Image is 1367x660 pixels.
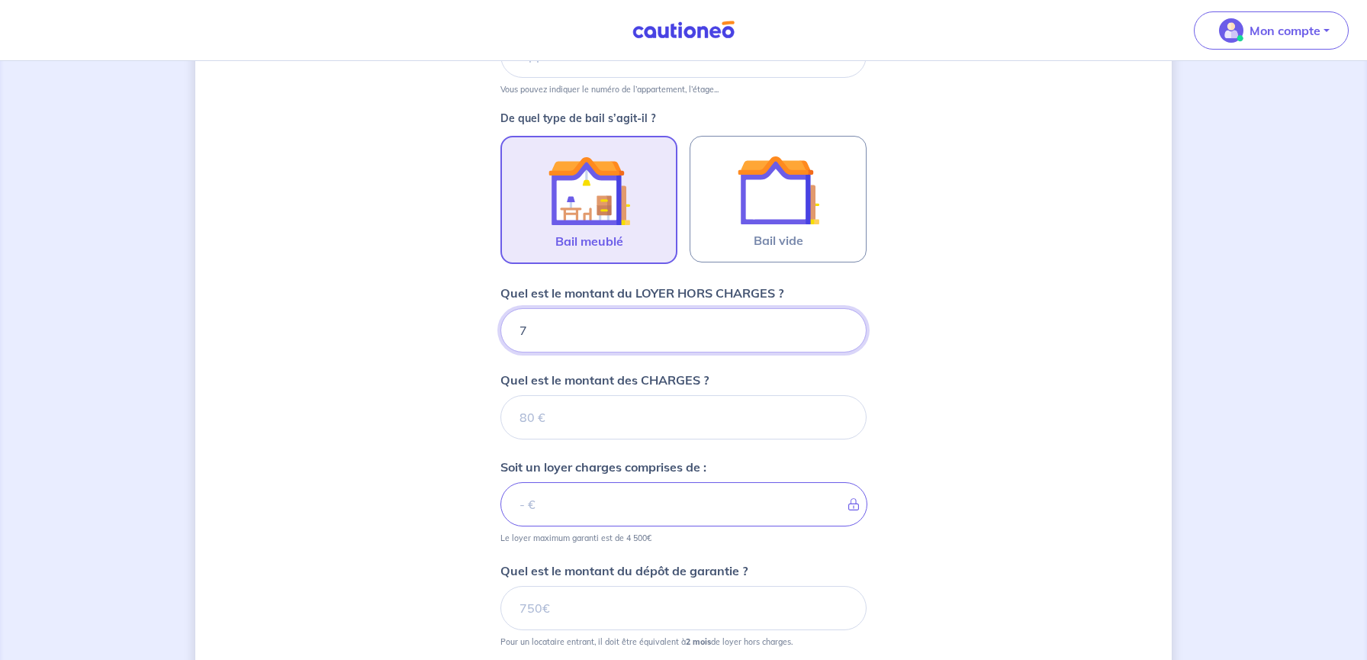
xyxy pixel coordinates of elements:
span: Bail vide [754,231,803,250]
p: Vous pouvez indiquer le numéro de l’appartement, l’étage... [500,84,719,95]
img: Cautioneo [626,21,741,40]
p: Le loyer maximum garanti est de 4 500€ [500,533,651,543]
p: Quel est le montant du dépôt de garantie ? [500,562,748,580]
strong: 2 mois [686,636,711,647]
img: illu_furnished_lease.svg [548,150,630,232]
p: Quel est le montant du LOYER HORS CHARGES ? [500,284,783,302]
p: Mon compte [1250,21,1320,40]
p: Quel est le montant des CHARGES ? [500,371,709,389]
p: De quel type de bail s’agit-il ? [500,113,867,124]
input: 750€ [500,586,867,630]
p: Pour un locataire entrant, il doit être équivalent à de loyer hors charges. [500,636,793,647]
button: illu_account_valid_menu.svgMon compte [1194,11,1349,50]
span: Bail meublé [555,232,623,250]
img: illu_empty_lease.svg [737,149,819,231]
p: Soit un loyer charges comprises de : [500,458,706,476]
input: 80 € [500,395,867,439]
img: illu_account_valid_menu.svg [1219,18,1243,43]
input: - € [500,482,867,526]
input: 750€ [500,308,867,353]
